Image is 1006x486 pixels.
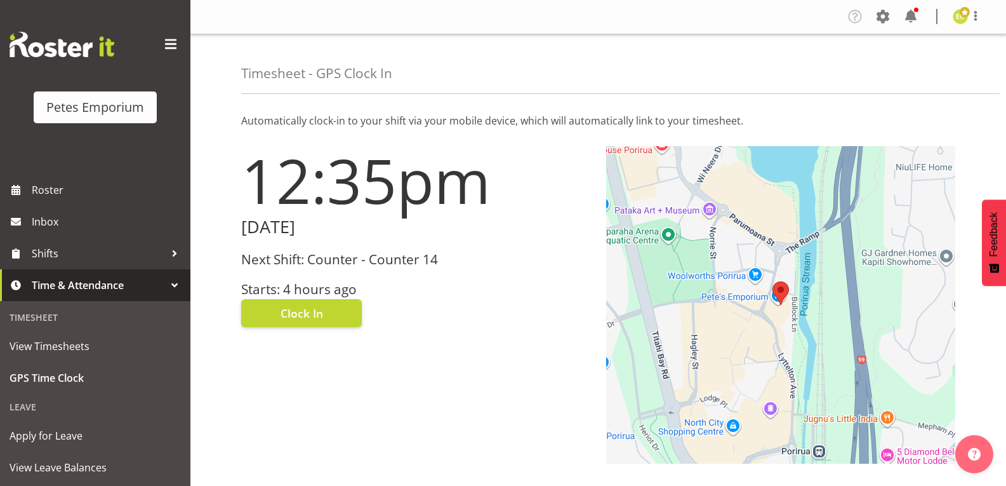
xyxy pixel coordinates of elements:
[10,32,114,57] img: Rosterit website logo
[968,448,981,461] img: help-xxl-2.png
[3,362,187,394] a: GPS Time Clock
[10,458,181,477] span: View Leave Balances
[241,299,362,327] button: Clock In
[10,426,181,445] span: Apply for Leave
[3,452,187,483] a: View Leave Balances
[32,180,184,199] span: Roster
[281,305,323,321] span: Clock In
[241,217,591,237] h2: [DATE]
[241,146,591,215] h1: 12:35pm
[988,212,1000,257] span: Feedback
[3,330,187,362] a: View Timesheets
[241,252,591,267] h3: Next Shift: Counter - Counter 14
[3,394,187,420] div: Leave
[32,276,165,295] span: Time & Attendance
[32,212,184,231] span: Inbox
[241,113,955,128] p: Automatically clock-in to your shift via your mobile device, which will automatically link to you...
[10,368,181,388] span: GPS Time Clock
[3,420,187,452] a: Apply for Leave
[10,337,181,356] span: View Timesheets
[3,304,187,330] div: Timesheet
[32,244,165,263] span: Shifts
[953,9,968,24] img: emma-croft7499.jpg
[46,98,144,117] div: Petes Emporium
[241,66,392,81] h4: Timesheet - GPS Clock In
[982,199,1006,286] button: Feedback - Show survey
[241,282,591,297] h3: Starts: 4 hours ago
